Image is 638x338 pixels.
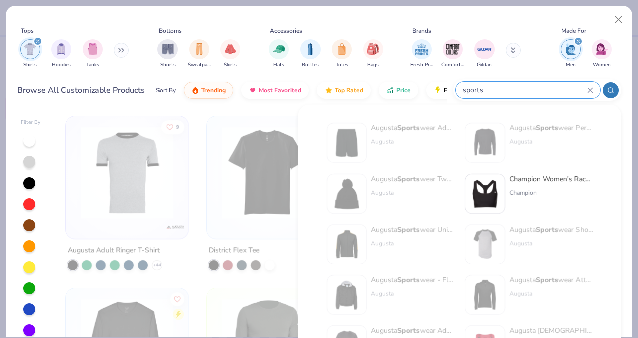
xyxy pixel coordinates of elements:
img: Bags Image [367,43,378,55]
img: 13af5a44-94ba-40fc-8acb-37e0aebdb632 [469,178,501,209]
button: filter button [20,39,40,69]
img: Men Image [565,43,576,55]
button: Fresh Prints Flash [426,82,542,99]
div: filter for Women [592,39,612,69]
button: Like [161,120,184,134]
div: filter for Shirts [20,39,40,69]
strong: Sports [397,225,420,234]
div: Made For [561,26,586,35]
img: Tanks Image [87,43,98,55]
div: Bottoms [158,26,182,35]
div: filter for Hats [269,39,289,69]
img: Skirts Image [225,43,236,55]
div: Augusta [509,289,593,298]
img: a0913380-cd6e-4777-8898-bf59545c082f [469,229,501,260]
span: Shorts [160,61,176,69]
button: filter button [332,39,352,69]
button: filter button [363,39,383,69]
span: Hoodies [52,61,71,69]
img: Fresh Prints Image [414,42,429,57]
div: Augusta wear Attain Wicking 1/4 Zip Pullover [509,275,593,285]
img: Sweatpants Image [194,43,205,55]
button: filter button [157,39,178,69]
img: 66e34bf3-17e1-40eb-8475-8afa4ff9b986 [331,229,362,260]
span: Totes [336,61,348,69]
button: filter button [51,39,71,69]
span: Tanks [86,61,99,69]
div: filter for Bags [363,39,383,69]
div: filter for Fresh Prints [410,39,433,69]
span: Fresh Prints [410,61,433,69]
img: Gildan Image [477,42,492,57]
div: Augusta wear - Fleece Lined Hooded Jacket [371,275,455,285]
img: 0c66dbbd-3ec5-4883-b7de-de6b0d55d87b [178,126,280,219]
span: Skirts [224,61,237,69]
input: Try "T-Shirt" [462,84,587,96]
img: Shirts Image [24,43,36,55]
span: Women [593,61,611,69]
strong: Sports [536,123,558,133]
span: Sweatpants [188,61,211,69]
span: Top Rated [335,86,363,94]
div: Augusta [371,137,455,146]
div: Tops [21,26,34,35]
button: Most Favorited [241,82,309,99]
img: ddf1d9f5-841b-4e9b-9b31-325a8031f991 [76,126,178,219]
img: e46a2df9-310c-4a16-92e4-f77f5eb5d77f [217,126,319,219]
img: Bottles Image [305,43,316,55]
button: Close [609,10,628,29]
div: Augusta [371,289,455,298]
span: Men [566,61,576,69]
div: Accessories [270,26,302,35]
button: filter button [83,39,103,69]
img: Hats Image [273,43,285,55]
span: Shirts [23,61,37,69]
span: 9 [176,124,179,129]
img: c1be6597-2a33-40fc-b870-07d894b0094b [331,279,362,310]
img: Augusta logo [165,217,185,237]
div: District Flex Tee [209,244,259,257]
span: Bags [367,61,379,69]
strong: Sports [536,225,558,234]
button: filter button [474,39,495,69]
div: Browse All Customizable Products [17,84,145,96]
div: Augusta [509,239,593,248]
strong: Sports [397,123,420,133]
button: Price [379,82,418,99]
img: flash.gif [434,86,442,94]
strong: Sports [536,275,558,285]
span: Gildan [477,61,492,69]
div: Augusta wear Two Layer Acrylic Knit Pom Beanie [371,174,455,184]
span: + 44 [153,262,161,268]
span: Bottles [302,61,319,69]
strong: Sports [397,275,420,285]
div: Sort By [156,86,176,95]
div: Augusta [509,137,593,146]
div: Filter By [21,119,41,126]
button: filter button [269,39,289,69]
div: filter for Gildan [474,39,495,69]
button: filter button [300,39,321,69]
button: filter button [441,39,464,69]
img: Shorts Image [162,43,174,55]
div: Augusta Adult Ringer T-Shirt [68,244,160,257]
div: filter for Skirts [220,39,240,69]
span: Comfort Colors [441,61,464,69]
div: Augusta wear Short Sleeve Baseball Jersey [509,224,593,235]
button: Top Rated [317,82,371,99]
div: filter for Sweatpants [188,39,211,69]
button: Like [170,292,184,306]
div: filter for Totes [332,39,352,69]
img: 57d99528-edd9-4c37-a2fc-48c038db1075 [469,127,501,158]
strong: Sports [397,326,420,335]
img: Hoodies Image [56,43,67,55]
div: filter for Hoodies [51,39,71,69]
div: Champion [509,188,593,197]
img: trending.gif [191,86,199,94]
div: filter for Men [561,39,581,69]
img: Women Image [596,43,608,55]
button: filter button [592,39,612,69]
img: ddf74acc-d141-48cf-9c32-65db616c55e4 [469,279,501,310]
div: Augusta [371,239,455,248]
img: most_fav.gif [249,86,257,94]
